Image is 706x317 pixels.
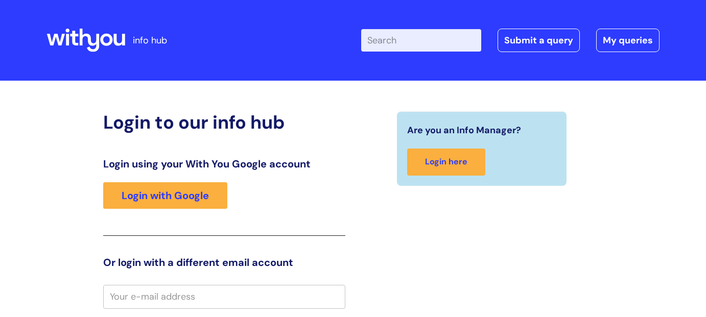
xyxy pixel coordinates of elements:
[361,29,481,52] input: Search
[103,285,345,308] input: Your e-mail address
[103,182,227,209] a: Login with Google
[498,29,580,52] a: Submit a query
[407,149,485,176] a: Login here
[407,122,521,138] span: Are you an Info Manager?
[103,158,345,170] h3: Login using your With You Google account
[103,256,345,269] h3: Or login with a different email account
[133,32,167,48] p: info hub
[103,111,345,133] h2: Login to our info hub
[596,29,660,52] a: My queries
